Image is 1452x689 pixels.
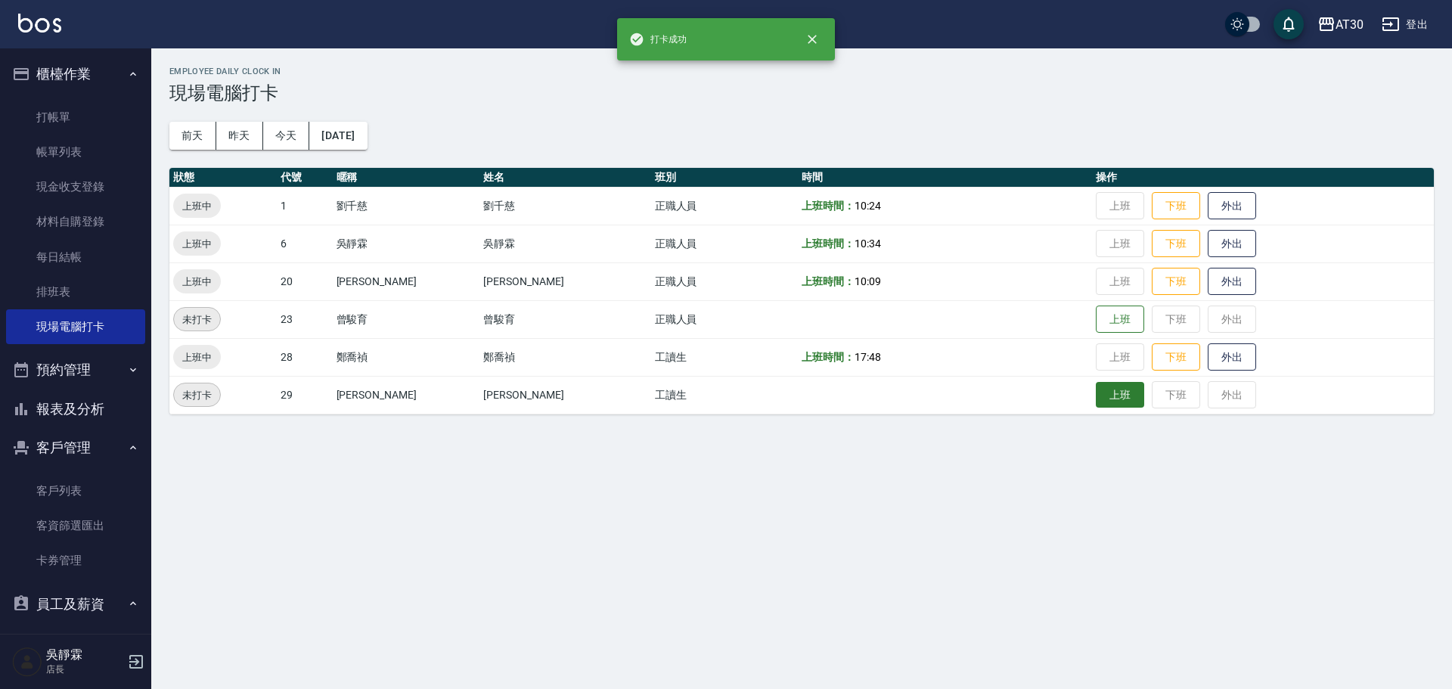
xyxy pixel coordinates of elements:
button: 上班 [1096,382,1144,408]
button: 報表及分析 [6,390,145,429]
th: 班別 [651,168,799,188]
button: 預約管理 [6,350,145,390]
button: 外出 [1208,192,1256,220]
a: 客資篩選匯出 [6,508,145,543]
button: 客戶管理 [6,428,145,467]
button: 下班 [1152,230,1200,258]
span: 10:09 [855,275,881,287]
button: 前天 [169,122,216,150]
button: 登出 [1376,11,1434,39]
button: 外出 [1208,268,1256,296]
button: 下班 [1152,192,1200,220]
a: 帳單列表 [6,135,145,169]
button: 外出 [1208,343,1256,371]
td: [PERSON_NAME] [333,262,480,300]
span: 10:24 [855,200,881,212]
span: 未打卡 [174,312,220,327]
a: 現金收支登錄 [6,169,145,204]
a: 每日結帳 [6,240,145,275]
h5: 吳靜霖 [46,647,123,663]
td: 劉千慈 [479,187,650,225]
th: 代號 [277,168,333,188]
span: 10:34 [855,237,881,250]
p: 店長 [46,663,123,676]
td: 曾駿育 [479,300,650,338]
td: 正職人員 [651,300,799,338]
b: 上班時間： [802,351,855,363]
td: 正職人員 [651,187,799,225]
td: 工讀生 [651,376,799,414]
td: 鄭喬禎 [333,338,480,376]
button: 昨天 [216,122,263,150]
img: Logo [18,14,61,33]
button: 員工及薪資 [6,585,145,624]
h2: Employee Daily Clock In [169,67,1434,76]
b: 上班時間： [802,200,855,212]
th: 姓名 [479,168,650,188]
a: 打帳單 [6,100,145,135]
a: 現場電腦打卡 [6,309,145,344]
button: 今天 [263,122,310,150]
button: 外出 [1208,230,1256,258]
td: 20 [277,262,333,300]
span: 17:48 [855,351,881,363]
button: 下班 [1152,268,1200,296]
button: 下班 [1152,343,1200,371]
span: 上班中 [173,236,221,252]
span: 未打卡 [174,387,220,403]
div: AT30 [1336,15,1364,34]
td: [PERSON_NAME] [333,376,480,414]
th: 暱稱 [333,168,480,188]
button: [DATE] [309,122,367,150]
td: 正職人員 [651,262,799,300]
td: 29 [277,376,333,414]
button: 上班 [1096,306,1144,334]
span: 上班中 [173,198,221,214]
b: 上班時間： [802,275,855,287]
td: 吳靜霖 [479,225,650,262]
img: Person [12,647,42,677]
a: 卡券管理 [6,543,145,578]
button: close [796,23,829,56]
span: 上班中 [173,349,221,365]
span: 上班中 [173,274,221,290]
a: 排班表 [6,275,145,309]
th: 時間 [798,168,1092,188]
a: 客戶列表 [6,473,145,508]
span: 打卡成功 [629,32,687,47]
td: 曾駿育 [333,300,480,338]
td: [PERSON_NAME] [479,376,650,414]
td: 23 [277,300,333,338]
td: 鄭喬禎 [479,338,650,376]
button: AT30 [1311,9,1370,40]
button: 櫃檯作業 [6,54,145,94]
button: save [1274,9,1304,39]
td: 工讀生 [651,338,799,376]
td: 劉千慈 [333,187,480,225]
h3: 現場電腦打卡 [169,82,1434,104]
td: 1 [277,187,333,225]
th: 狀態 [169,168,277,188]
a: 員工列表 [6,629,145,664]
b: 上班時間： [802,237,855,250]
td: 吳靜霖 [333,225,480,262]
td: 28 [277,338,333,376]
td: 正職人員 [651,225,799,262]
a: 材料自購登錄 [6,204,145,239]
td: 6 [277,225,333,262]
td: [PERSON_NAME] [479,262,650,300]
th: 操作 [1092,168,1434,188]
